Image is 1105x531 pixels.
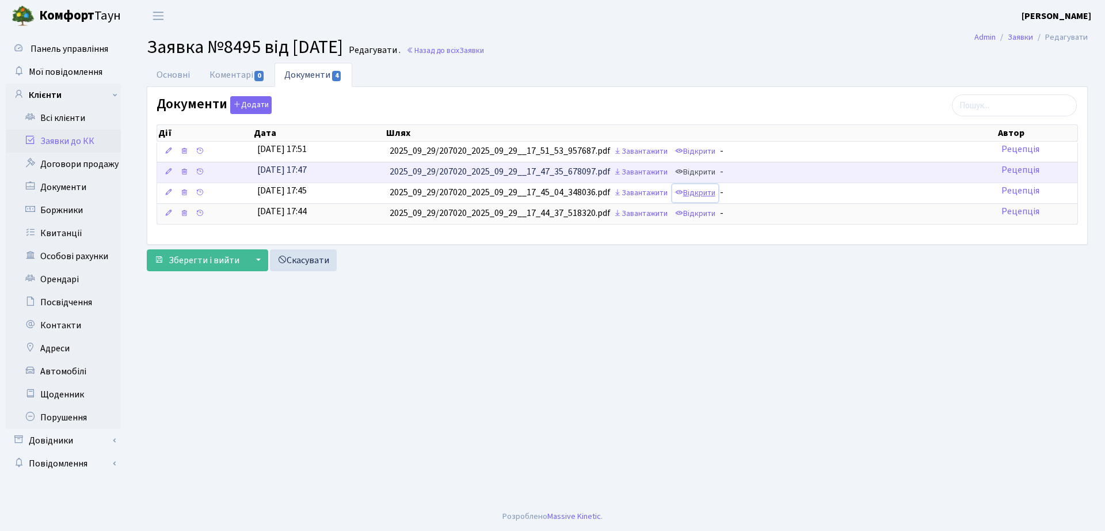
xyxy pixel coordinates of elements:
a: Боржники [6,199,121,222]
button: Зберегти і вийти [147,249,247,271]
span: - [720,145,723,158]
li: Редагувати [1033,31,1088,44]
td: 2025_09_29/207020_2025_09_29__17_47_35_678097.pdf [385,162,997,183]
a: Порушення [6,406,121,429]
span: Заявки [459,45,484,56]
span: Мої повідомлення [29,66,102,78]
a: Основні [147,63,200,87]
a: Орендарі [6,268,121,291]
a: Квитанції [6,222,121,245]
span: - [720,166,723,179]
a: Massive Kinetic [547,510,601,522]
a: Повідомлення [6,452,121,475]
a: Щоденник [6,383,121,406]
a: Відкрити [672,205,718,223]
a: Рецепція [1001,184,1039,197]
a: Відкрити [672,164,718,181]
td: 2025_09_29/207020_2025_09_29__17_45_04_348036.pdf [385,183,997,203]
a: Адреси [6,337,121,360]
a: Довідники [6,429,121,452]
a: Додати [227,94,272,115]
input: Пошук... [952,94,1077,116]
td: 2025_09_29/207020_2025_09_29__17_44_37_518320.pdf [385,203,997,224]
span: - [720,187,723,199]
nav: breadcrumb [957,25,1105,50]
a: Відкрити [672,184,718,202]
span: Зберегти і вийти [169,254,239,267]
b: [PERSON_NAME] [1022,10,1091,22]
a: Завантажити [611,205,670,223]
span: [DATE] 17:45 [257,184,307,197]
td: 2025_09_29/207020_2025_09_29__17_51_53_957687.pdf [385,142,997,162]
span: Панель управління [31,43,108,55]
a: Особові рахунки [6,245,121,268]
span: Таун [39,6,121,26]
a: Мої повідомлення [6,60,121,84]
a: Документи [6,176,121,199]
a: Панель управління [6,37,121,60]
a: Назад до всіхЗаявки [406,45,484,56]
th: Автор [997,125,1077,141]
button: Документи [230,96,272,114]
a: Завантажити [611,143,670,161]
a: Завантажити [611,184,670,202]
span: 0 [254,71,264,81]
span: [DATE] 17:51 [257,143,307,155]
th: Шлях [385,125,997,141]
a: Admin [974,31,996,43]
small: Редагувати . [346,45,401,56]
a: Посвідчення [6,291,121,314]
a: Всі клієнти [6,107,121,130]
a: Коментарі [200,63,275,87]
div: Розроблено . [502,510,603,523]
span: 4 [332,71,341,81]
label: Документи [157,96,272,114]
th: Дата [253,125,385,141]
a: Договори продажу [6,153,121,176]
a: Контакти [6,314,121,337]
a: Заявки [1008,31,1033,43]
span: Заявка №8495 від [DATE] [147,34,343,60]
a: Рецепція [1001,205,1039,218]
span: - [720,207,723,220]
button: Переключити навігацію [144,6,173,25]
img: logo.png [12,5,35,28]
a: Завантажити [611,164,670,181]
a: Скасувати [270,249,337,271]
a: [PERSON_NAME] [1022,9,1091,23]
a: Рецепція [1001,143,1039,155]
a: Рецепція [1001,164,1039,176]
a: Автомобілі [6,360,121,383]
th: Дії [157,125,253,141]
a: Клієнти [6,84,121,107]
a: Відкрити [672,143,718,161]
b: Комфорт [39,6,94,25]
a: Заявки до КК [6,130,121,153]
span: [DATE] 17:47 [257,164,307,176]
a: Документи [275,63,352,87]
span: [DATE] 17:44 [257,205,307,218]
